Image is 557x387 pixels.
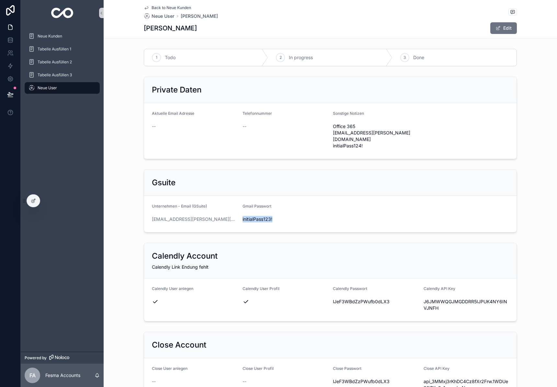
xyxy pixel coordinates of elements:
[181,13,218,19] a: [PERSON_NAME]
[152,85,201,95] h2: Private Daten
[243,111,272,116] span: Telefonnummer
[152,5,191,10] span: Back to Neue Kunden
[152,204,207,209] span: Unternehmen - Email (GSuite)
[152,340,206,350] h2: Close Account
[333,378,418,385] span: lJeF3WBdZzPWufb0dLX3
[38,85,57,91] span: Neue User
[38,47,71,52] span: Tabelle Ausfüllen 1
[152,378,156,385] span: --
[152,216,237,222] a: [EMAIL_ADDRESS][PERSON_NAME][DOMAIN_NAME]
[404,55,406,60] span: 3
[38,59,72,65] span: Tabelle Ausfüllen 2
[21,26,104,102] div: scrollable content
[333,111,364,116] span: Sonstige Notizen
[152,366,188,371] span: Close User anlegen
[243,204,271,209] span: Gmail Passwort
[243,366,274,371] span: Close User Profil
[165,54,176,61] span: Todo
[144,5,191,10] a: Back to Neue Kunden
[490,22,517,34] button: Edit
[424,298,509,311] span: J6JMWWQGJMGDDRR5IJPUK4NY6INVJNFH
[51,8,74,18] img: App logo
[333,286,367,291] span: Calendly Passwort
[144,24,197,33] h1: [PERSON_NAME]
[25,56,100,68] a: Tabelle Ausfüllen 2
[152,286,193,291] span: Calendly User anlegen
[25,82,100,94] a: Neue User
[243,286,279,291] span: Calendly User Profil
[29,371,36,379] span: FA
[25,355,47,360] span: Powered by
[424,366,449,371] span: Close API Key
[424,286,455,291] span: Calendly API Key
[38,34,62,39] span: Neue Kunden
[156,55,157,60] span: 1
[45,372,80,379] p: Fesma Accounts
[144,13,174,19] a: Neue User
[289,54,313,61] span: In progress
[152,264,209,270] span: Calendly Link Endung fehlt
[152,111,194,116] span: Aktuelle Email Adresse
[243,123,246,130] span: --
[243,378,246,385] span: --
[413,54,424,61] span: Done
[25,43,100,55] a: Tabelle Ausfüllen 1
[152,251,218,261] h2: Calendly Account
[152,123,156,130] span: --
[25,69,100,81] a: Tabelle Ausfüllen 3
[21,352,104,364] a: Powered by
[152,13,174,19] span: Neue User
[152,177,176,188] h2: Gsuite
[243,216,328,222] span: initialPass123!
[25,30,100,42] a: Neue Kunden
[38,72,72,78] span: Tabelle Ausfüllen 3
[333,123,418,149] span: Office 365 [EMAIL_ADDRESS][PERSON_NAME][DOMAIN_NAME] initialPass124!
[333,298,418,305] span: lJeF3WBdZzPWufb0dLX3
[279,55,282,60] span: 2
[333,366,361,371] span: Close Passwort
